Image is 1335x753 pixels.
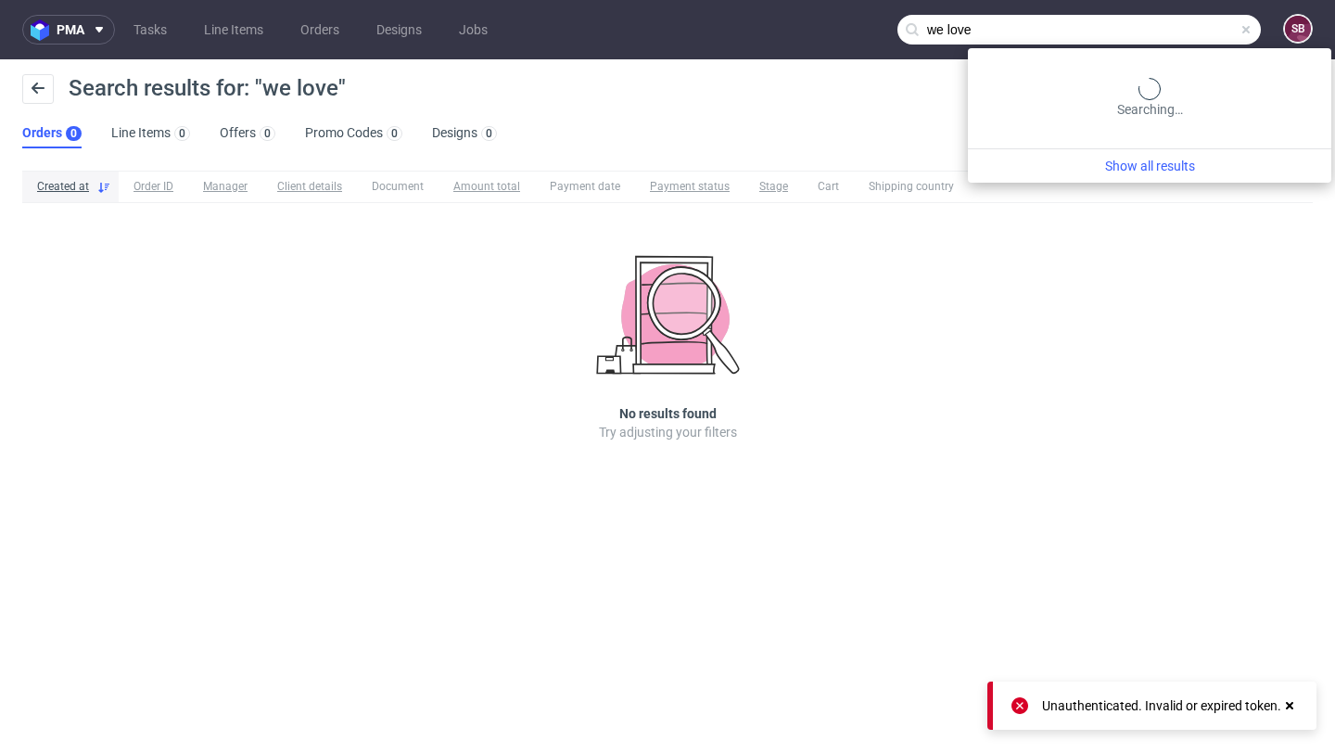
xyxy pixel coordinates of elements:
span: pma [57,23,84,36]
a: Designs [365,15,433,45]
a: Orders0 [22,119,82,148]
a: Jobs [448,15,499,45]
div: 0 [264,127,271,140]
span: Amount total [453,179,520,195]
p: Try adjusting your filters [599,423,737,441]
a: Offers0 [220,119,275,148]
a: Tasks [122,15,178,45]
a: Line Items [193,15,274,45]
a: Orders [289,15,350,45]
a: Designs0 [432,119,497,148]
div: Unauthenticated. Invalid or expired token. [1042,696,1281,715]
div: 0 [70,127,77,140]
div: 0 [391,127,398,140]
a: Show all results [975,157,1324,175]
span: Client details [277,179,342,195]
span: Created at [37,179,89,195]
div: Searching… [975,78,1324,119]
h3: No results found [619,404,717,423]
button: pma [22,15,115,45]
figcaption: SB [1285,16,1311,42]
span: Search results for: "we love" [69,75,346,101]
span: Payment status [650,179,730,195]
a: Line Items0 [111,119,190,148]
div: 0 [179,127,185,140]
span: Manager [203,179,248,195]
span: Payment date [550,179,620,195]
img: logo [31,19,57,41]
div: 0 [486,127,492,140]
span: Cart [818,179,839,195]
span: Stage [759,179,788,195]
a: Promo Codes0 [305,119,402,148]
span: Shipping country [869,179,954,195]
span: Document [372,179,424,195]
span: Order ID [133,179,173,195]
